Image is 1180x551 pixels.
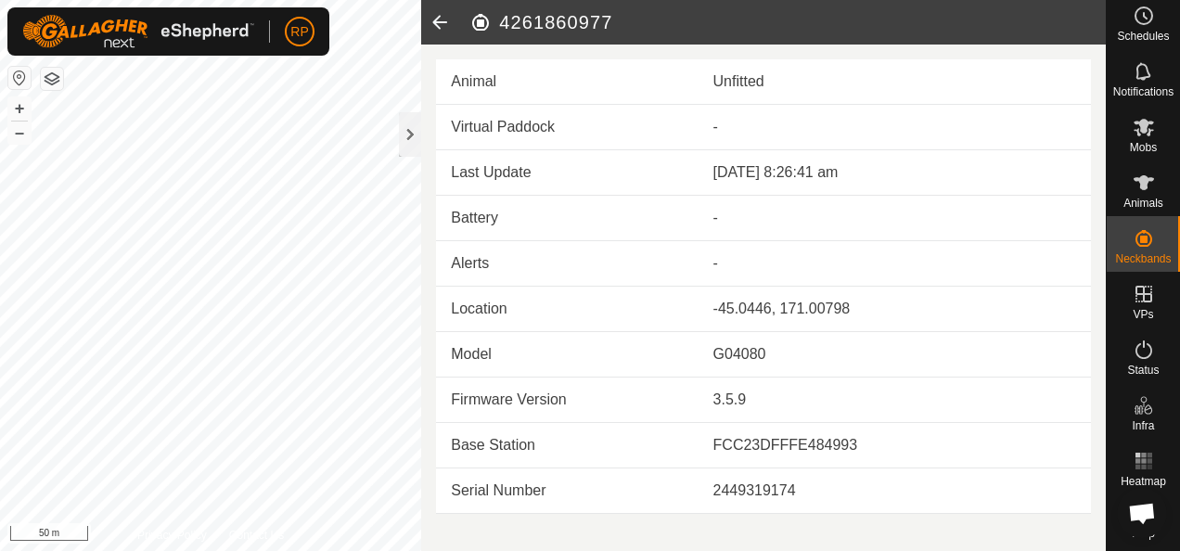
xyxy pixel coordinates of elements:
div: Unfitted [713,70,1076,93]
td: Firmware Version [436,378,698,423]
td: Virtual Paddock [436,105,698,150]
span: Neckbands [1115,253,1171,264]
span: Schedules [1117,31,1169,42]
div: FCC23DFFFE484993 [713,434,1076,456]
td: Alerts [436,241,698,287]
td: Last Update [436,150,698,196]
div: -45.0446, 171.00798 [713,298,1076,320]
button: Reset Map [8,67,31,89]
td: Location [436,287,698,332]
div: - [713,207,1076,229]
span: VPs [1133,309,1153,320]
td: Model [436,332,698,378]
a: Privacy Policy [137,527,207,544]
td: Animal [436,59,698,105]
span: Heatmap [1121,476,1166,487]
app-display-virtual-paddock-transition: - [713,119,718,135]
span: Help [1132,528,1155,539]
span: Animals [1123,198,1163,209]
div: 2449319174 [713,480,1076,502]
span: Status [1127,365,1159,376]
td: Serial Number [436,468,698,514]
span: Notifications [1113,86,1174,97]
td: Base Station [436,423,698,468]
div: G04080 [713,343,1076,365]
td: Battery [436,196,698,241]
div: Open chat [1117,488,1167,538]
a: Contact Us [229,527,284,544]
img: Gallagher Logo [22,15,254,48]
span: RP [290,22,308,42]
span: Infra [1132,420,1154,431]
h2: 4261860977 [469,11,1106,33]
button: + [8,97,31,120]
div: 3.5.9 [713,389,1076,411]
td: - [699,241,1091,287]
span: Mobs [1130,142,1157,153]
div: [DATE] 8:26:41 am [713,161,1076,184]
button: Map Layers [41,68,63,90]
button: – [8,122,31,144]
a: Help [1107,494,1180,546]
